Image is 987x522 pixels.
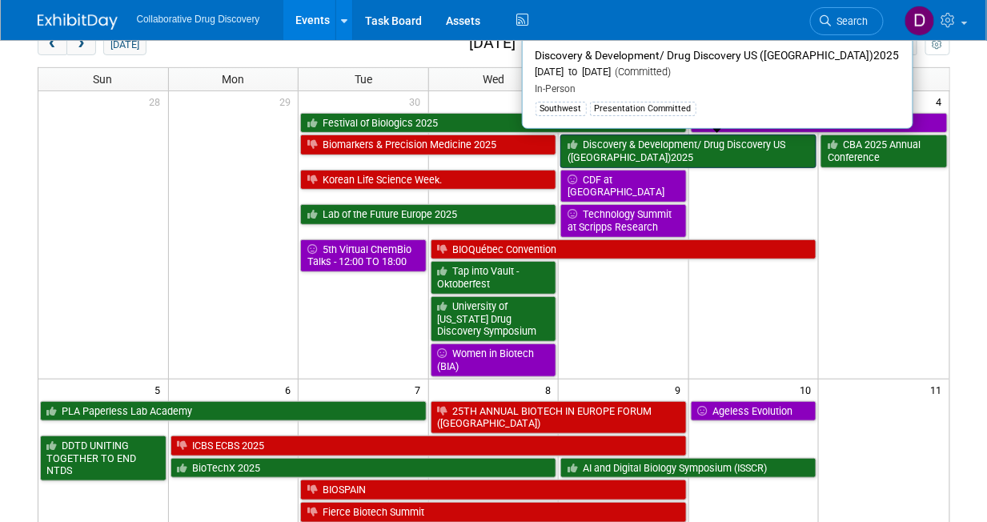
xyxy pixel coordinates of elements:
[925,34,949,55] button: myCustomButton
[431,239,817,260] a: BIOQuébec Convention
[278,91,298,111] span: 29
[300,204,556,225] a: Lab of the Future Europe 2025
[536,49,900,62] span: Discovery & Development/ Drug Discovery US ([GEOGRAPHIC_DATA])2025
[431,296,557,342] a: University of [US_STATE] Drug Discovery Symposium
[431,261,557,294] a: Tap into Vault - Oktoberfest
[300,135,556,155] a: Biomarkers & Precision Medicine 2025
[103,34,146,55] button: [DATE]
[560,204,687,237] a: Technology Summit at Scripps Research
[148,91,168,111] span: 28
[935,91,949,111] span: 4
[810,7,884,35] a: Search
[300,170,556,191] a: Korean Life Science Week.
[222,73,244,86] span: Mon
[905,6,935,36] img: Daniel Castro
[171,458,557,479] a: BioTechX 2025
[408,91,428,111] span: 30
[40,401,427,422] a: PLA Paperless Lab Academy
[536,83,576,94] span: In-Person
[431,343,557,376] a: Women in Biotech (BIA)
[414,379,428,400] span: 7
[154,379,168,400] span: 5
[544,379,558,400] span: 8
[536,66,900,79] div: [DATE] to [DATE]
[832,15,869,27] span: Search
[560,458,816,479] a: AI and Digital Biology Symposium (ISSCR)
[820,135,947,167] a: CBA 2025 Annual Conference
[536,102,587,116] div: Southwest
[691,401,817,422] a: Ageless Evolution
[431,401,687,434] a: 25TH ANNUAL BIOTECH IN EUROPE FORUM ([GEOGRAPHIC_DATA])
[300,480,687,500] a: BIOSPAIN
[933,40,943,50] i: Personalize Calendar
[798,379,818,400] span: 10
[283,379,298,400] span: 6
[94,73,113,86] span: Sun
[590,102,696,116] div: Presentation Committed
[483,73,504,86] span: Wed
[66,34,96,55] button: next
[560,170,687,203] a: CDF at [GEOGRAPHIC_DATA]
[38,34,67,55] button: prev
[929,379,949,400] span: 11
[137,14,260,25] span: Collaborative Drug Discovery
[560,135,816,167] a: Discovery & Development/ Drug Discovery US ([GEOGRAPHIC_DATA])2025
[38,14,118,30] img: ExhibitDay
[674,379,688,400] span: 9
[300,239,427,272] a: 5th Virtual ChemBio Talks - 12:00 TO 18:00
[40,436,167,481] a: DDTD UNITING TOGETHER TO END NTDS
[355,73,372,86] span: Tue
[612,66,672,78] span: (Committed)
[171,436,687,456] a: ICBS ECBS 2025
[300,113,687,134] a: Festival of Biologics 2025
[469,34,516,52] h2: [DATE]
